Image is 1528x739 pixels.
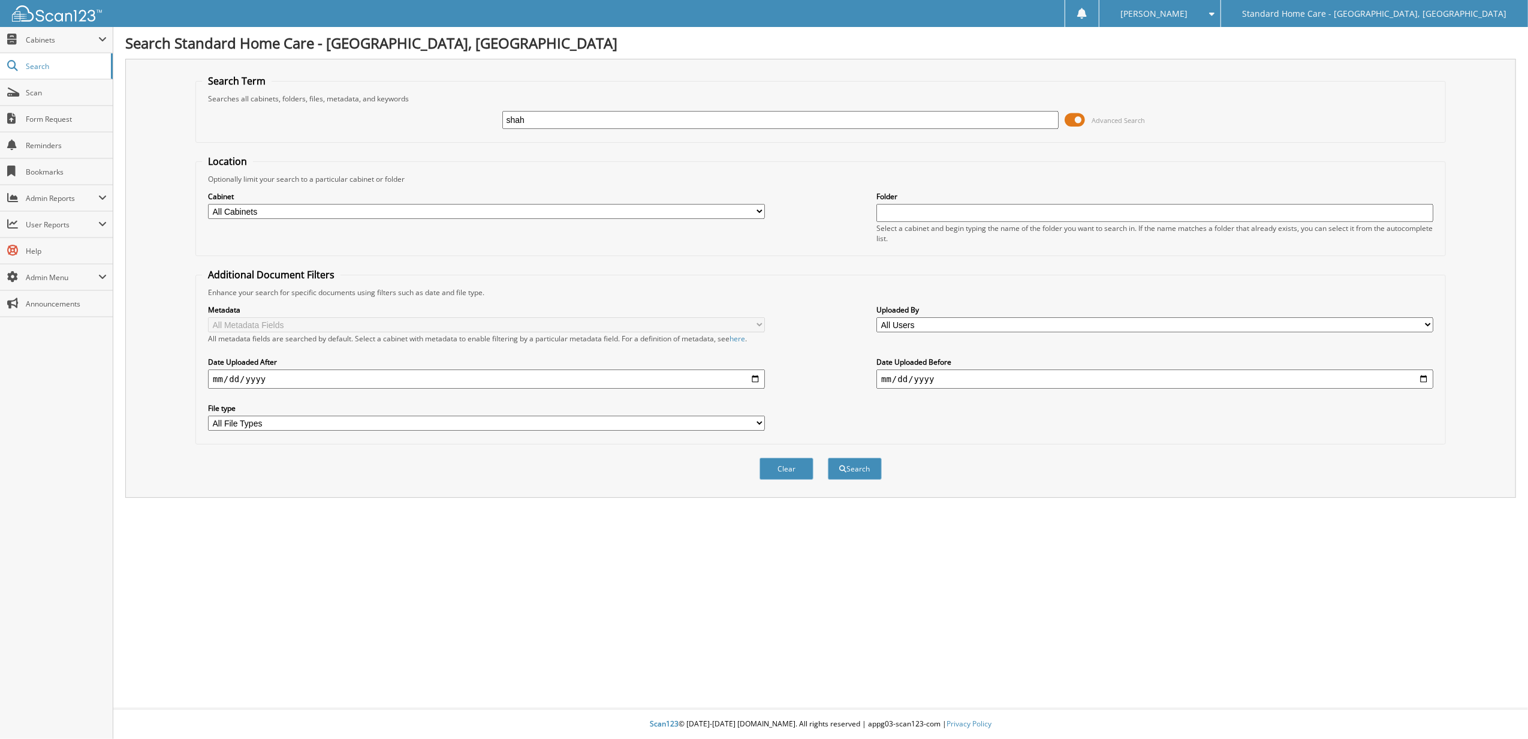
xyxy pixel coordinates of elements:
label: Date Uploaded After [208,357,765,367]
span: [PERSON_NAME] [1121,10,1188,17]
legend: Location [202,155,253,168]
legend: Additional Document Filters [202,268,340,281]
h1: Search Standard Home Care - [GEOGRAPHIC_DATA], [GEOGRAPHIC_DATA] [125,33,1516,53]
div: Searches all cabinets, folders, files, metadata, and keywords [202,94,1439,104]
label: Folder [876,191,1433,202]
iframe: Chat Widget [1468,681,1528,739]
span: Admin Menu [26,272,98,283]
span: Announcements [26,299,107,309]
span: Scan123 [650,719,679,729]
label: Uploaded By [876,305,1433,315]
span: Search [26,61,105,71]
div: Optionally limit your search to a particular cabinet or folder [202,174,1439,184]
button: Search [828,458,882,480]
legend: Search Term [202,74,272,88]
label: File type [208,403,765,413]
label: Date Uploaded Before [876,357,1433,367]
span: Advanced Search [1092,116,1145,125]
label: Metadata [208,305,765,315]
span: Reminders [26,140,107,151]
a: Privacy Policy [947,719,991,729]
span: Cabinets [26,35,98,45]
div: Select a cabinet and begin typing the name of the folder you want to search in. If the name match... [876,223,1433,244]
input: start [208,369,765,389]
span: Help [26,246,107,256]
button: Clear [760,458,813,480]
span: Bookmarks [26,167,107,177]
span: User Reports [26,220,98,230]
div: Enhance your search for specific documents using filters such as date and file type. [202,287,1439,298]
label: Cabinet [208,191,765,202]
span: Admin Reports [26,193,98,203]
img: scan123-logo-white.svg [12,5,102,22]
a: here [730,334,745,344]
input: end [876,369,1433,389]
div: © [DATE]-[DATE] [DOMAIN_NAME]. All rights reserved | appg03-scan123-com | [113,710,1528,739]
span: Standard Home Care - [GEOGRAPHIC_DATA], [GEOGRAPHIC_DATA] [1243,10,1507,17]
span: Scan [26,88,107,98]
span: Form Request [26,114,107,124]
div: All metadata fields are searched by default. Select a cabinet with metadata to enable filtering b... [208,334,765,344]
